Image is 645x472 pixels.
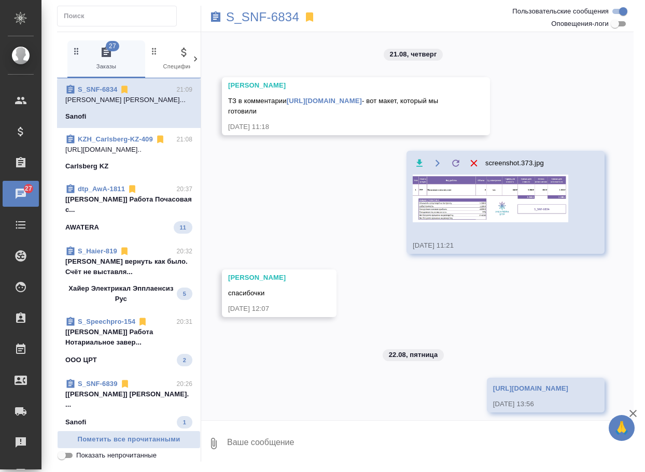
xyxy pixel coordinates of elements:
[287,97,362,105] a: [URL][DOMAIN_NAME]
[609,415,635,441] button: 🙏
[177,289,192,299] span: 5
[57,310,201,373] div: S_Speechpro-15420:31[[PERSON_NAME]] Работа Нотариальное завер...OOO ЦРТ2
[177,417,192,427] span: 1
[106,41,119,51] span: 27
[119,84,130,95] svg: Отписаться
[413,175,568,222] img: screenshot.373.jpg
[512,6,609,17] span: Пользовательские сообщения
[65,194,192,215] p: [[PERSON_NAME]] Работа Почасовая с...
[72,46,141,71] span: Заказы
[449,156,462,169] label: Обновить файл
[78,85,117,93] a: S_SNF-6834
[174,222,192,233] span: 11
[413,156,426,169] button: Скачать
[65,389,192,410] p: [[PERSON_NAME]] [PERSON_NAME]. ...
[78,135,153,143] a: KZH_Carlsberg-KZ-409
[65,355,97,365] p: OOO ЦРТ
[390,49,437,60] p: 21.08, четверг
[176,134,192,145] p: 21:08
[226,12,299,22] a: S_SNF-6834
[467,156,480,169] button: Удалить файл
[119,246,130,256] svg: Отписаться
[65,222,99,233] p: AWATERA
[176,317,192,327] p: 20:31
[65,417,87,427] p: Sanofi
[176,84,192,95] p: 21:09
[176,379,192,389] p: 20:26
[176,184,192,194] p: 20:37
[493,384,568,392] a: [URL][DOMAIN_NAME]
[65,327,192,348] p: [[PERSON_NAME]] Работа Нотариальное завер...
[65,256,192,277] p: [PERSON_NAME] вернуть как было. Счёт не выставля...
[176,246,192,256] p: 20:32
[431,156,444,169] button: Открыть на драйве
[228,273,300,283] div: [PERSON_NAME]
[65,145,192,155] p: [URL][DOMAIN_NAME]..
[57,431,201,449] button: Пометить все прочитанными
[228,304,300,314] div: [DATE] 12:07
[78,185,125,193] a: dtp_AwA-1811
[63,434,195,446] span: Пометить все прочитанными
[228,97,440,115] span: ТЗ в комментарии - вот макет, который мы готовили
[78,380,118,388] a: S_SNF-6839
[64,9,176,23] input: Поиск
[57,78,201,128] div: S_SNF-683421:09[PERSON_NAME] [PERSON_NAME]...Sanofi
[65,95,192,105] p: [PERSON_NAME] [PERSON_NAME]...
[613,417,630,439] span: 🙏
[65,283,177,304] p: Хайер Электрикал Эпплаенсиз Рус
[228,122,454,132] div: [DATE] 11:18
[137,317,148,327] svg: Отписаться
[78,318,135,325] a: S_Speechpro-154
[57,178,201,240] div: dtp_AwA-181120:37[[PERSON_NAME]] Работа Почасовая с...AWATERA11
[551,19,609,29] span: Оповещения-логи
[149,46,159,56] svg: Зажми и перетащи, чтобы поменять порядок вкладок
[228,289,264,297] span: спасибочки
[72,46,81,56] svg: Зажми и перетащи, чтобы поменять порядок вкладок
[76,450,157,461] span: Показать непрочитанные
[57,373,201,435] div: S_SNF-683920:26[[PERSON_NAME]] [PERSON_NAME]. ...Sanofi1
[78,247,117,255] a: S_Haier-819
[3,181,39,207] a: 27
[228,80,454,91] div: [PERSON_NAME]
[493,399,568,409] div: [DATE] 13:56
[149,46,219,71] span: Спецификации
[127,184,137,194] svg: Отписаться
[413,240,568,251] div: [DATE] 11:21
[389,350,438,360] p: 22.08, пятница
[19,183,38,194] span: 27
[65,161,108,171] p: Carlsberg KZ
[177,355,192,365] span: 2
[57,240,201,310] div: S_Haier-81920:32[PERSON_NAME] вернуть как было. Счёт не выставля...Хайер Электрикал Эпплаенсиз Рус5
[57,128,201,178] div: KZH_Carlsberg-KZ-40921:08[URL][DOMAIN_NAME]..Carlsberg KZ
[65,111,87,122] p: Sanofi
[155,134,165,145] svg: Отписаться
[120,379,130,389] svg: Отписаться
[485,158,544,168] span: screenshot.373.jpg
